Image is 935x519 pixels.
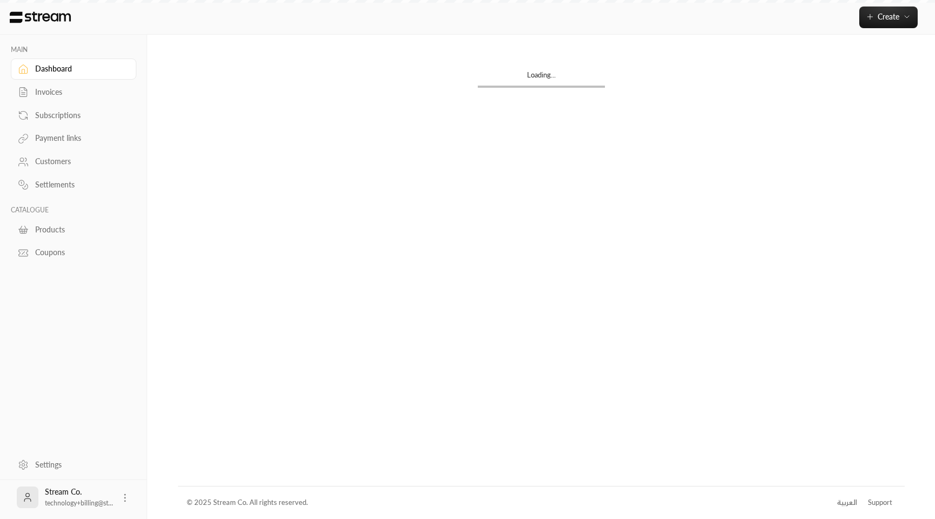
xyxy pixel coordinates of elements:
[35,87,123,98] div: Invoices
[11,46,136,54] p: MAIN
[11,242,136,263] a: Coupons
[859,7,918,28] button: Create
[35,459,123,470] div: Settings
[878,12,899,21] span: Create
[11,59,136,80] a: Dashboard
[35,156,123,167] div: Customers
[11,105,136,126] a: Subscriptions
[35,179,123,190] div: Settlements
[11,128,136,149] a: Payment links
[11,206,136,215] p: CATALOGUE
[11,454,136,475] a: Settings
[11,151,136,172] a: Customers
[45,499,113,507] span: technology+billing@st...
[35,224,123,235] div: Products
[45,486,113,508] div: Stream Co.
[11,174,136,196] a: Settlements
[9,11,72,23] img: Logo
[35,247,123,258] div: Coupons
[187,497,308,508] div: © 2025 Stream Co. All rights reserved.
[478,70,605,86] div: Loading...
[864,493,896,512] a: Support
[35,110,123,121] div: Subscriptions
[35,133,123,144] div: Payment links
[11,82,136,103] a: Invoices
[837,497,857,508] div: العربية
[35,63,123,74] div: Dashboard
[11,219,136,240] a: Products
